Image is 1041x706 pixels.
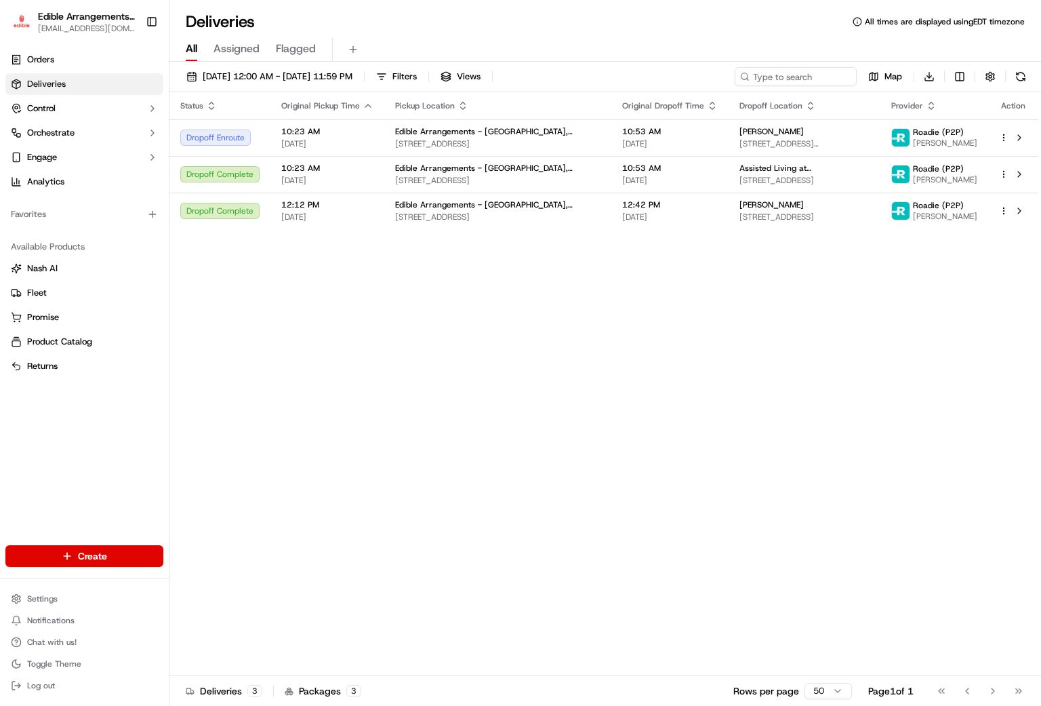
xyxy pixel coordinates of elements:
span: [DATE] [281,138,373,149]
a: Nash AI [11,262,158,275]
span: Chat with us! [27,637,77,648]
span: Edible Arrangements - [GEOGRAPHIC_DATA], [GEOGRAPHIC_DATA] [395,199,600,210]
span: Analytics [27,176,64,188]
span: Promise [27,311,59,323]
span: [STREET_ADDRESS] [395,175,600,186]
input: Type to search [735,67,857,86]
span: Toggle Theme [27,659,81,669]
span: 10:53 AM [622,126,718,137]
button: Returns [5,355,163,377]
div: Packages [285,684,361,698]
span: Original Pickup Time [281,100,360,111]
span: All [186,41,197,57]
div: Deliveries [186,684,262,698]
div: Available Products [5,236,163,258]
span: [DATE] [622,175,718,186]
span: Roadie (P2P) [913,163,964,174]
img: Edible Arrangements - Morgantown, WV [11,12,33,32]
button: Log out [5,676,163,695]
button: Control [5,98,163,119]
button: Create [5,545,163,567]
button: Nash AI [5,258,163,279]
span: [DATE] [622,212,718,222]
span: Orders [27,54,54,66]
button: Engage [5,146,163,168]
button: [DATE] 12:00 AM - [DATE] 11:59 PM [180,67,359,86]
div: Action [999,100,1027,111]
button: Edible Arrangements - [GEOGRAPHIC_DATA], [GEOGRAPHIC_DATA] [38,9,135,23]
button: Chat with us! [5,633,163,652]
a: Product Catalog [11,336,158,348]
button: Product Catalog [5,331,163,353]
span: [DATE] 12:00 AM - [DATE] 11:59 PM [203,71,352,83]
span: Orchestrate [27,127,75,139]
span: Dropoff Location [739,100,802,111]
span: 10:23 AM [281,163,373,174]
p: Rows per page [733,684,799,698]
span: 12:12 PM [281,199,373,210]
div: 3 [346,685,361,697]
div: 3 [247,685,262,697]
button: Fleet [5,282,163,304]
span: Create [78,549,107,563]
span: Assisted Living at [GEOGRAPHIC_DATA] [739,163,870,174]
a: Promise [11,311,158,323]
span: Map [884,71,902,83]
span: [PERSON_NAME] [913,138,977,149]
div: Favorites [5,203,163,225]
span: Engage [27,151,57,163]
span: Flagged [276,41,316,57]
span: [PERSON_NAME] [913,174,977,185]
a: Returns [11,360,158,372]
span: Fleet [27,287,47,299]
span: [DATE] [622,138,718,149]
button: Settings [5,589,163,608]
button: Map [862,67,908,86]
img: roadie-logo-v2.jpg [892,202,910,220]
span: [STREET_ADDRESS] [395,138,600,149]
span: Assigned [213,41,260,57]
span: [STREET_ADDRESS] [739,212,870,222]
span: Original Dropoff Time [622,100,704,111]
img: roadie-logo-v2.jpg [892,129,910,146]
div: Page 1 of 1 [868,684,914,698]
button: Refresh [1011,67,1030,86]
a: Fleet [11,287,158,299]
button: Edible Arrangements - Morgantown, WVEdible Arrangements - [GEOGRAPHIC_DATA], [GEOGRAPHIC_DATA][EM... [5,5,140,38]
span: [PERSON_NAME] [739,199,804,210]
button: Promise [5,307,163,328]
span: Edible Arrangements - [GEOGRAPHIC_DATA], [GEOGRAPHIC_DATA] [395,126,600,137]
span: Returns [27,360,58,372]
span: Product Catalog [27,336,92,348]
a: Analytics [5,171,163,193]
span: Status [180,100,203,111]
button: Filters [370,67,423,86]
span: [DATE] [281,212,373,222]
h1: Deliveries [186,11,255,33]
span: Roadie (P2P) [913,127,964,138]
span: Log out [27,680,55,691]
span: [STREET_ADDRESS] [739,175,870,186]
span: [STREET_ADDRESS] [395,212,600,222]
button: Notifications [5,611,163,630]
span: Pickup Location [395,100,455,111]
button: Toggle Theme [5,654,163,673]
img: roadie-logo-v2.jpg [892,165,910,183]
span: Notifications [27,615,75,626]
span: [PERSON_NAME] [739,126,804,137]
a: Deliveries [5,73,163,95]
span: 12:42 PM [622,199,718,210]
a: Orders [5,49,163,71]
button: [EMAIL_ADDRESS][DOMAIN_NAME] [38,23,135,34]
span: Filters [392,71,417,83]
span: [PERSON_NAME] [913,211,977,222]
span: Roadie (P2P) [913,200,964,211]
span: Deliveries [27,78,66,90]
span: All times are displayed using EDT timezone [865,16,1025,27]
span: Nash AI [27,262,58,275]
span: 10:23 AM [281,126,373,137]
button: Orchestrate [5,122,163,144]
span: [DATE] [281,175,373,186]
span: Edible Arrangements - [GEOGRAPHIC_DATA], [GEOGRAPHIC_DATA] [395,163,600,174]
